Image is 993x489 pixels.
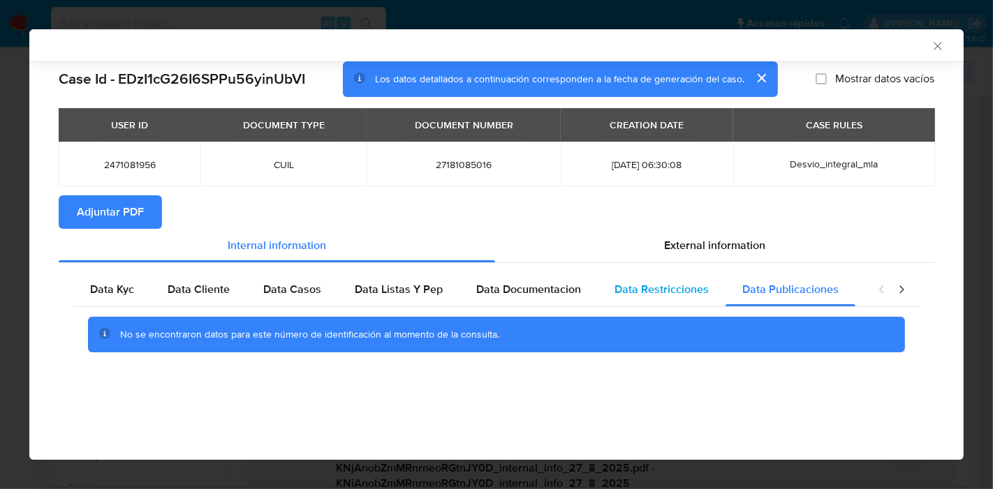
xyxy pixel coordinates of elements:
span: Data Casos [263,281,321,297]
span: Data Cliente [168,281,230,297]
button: Cerrar ventana [931,39,943,52]
span: Data Publicaciones [742,281,839,297]
span: Internal information [228,237,326,253]
div: CASE RULES [797,113,871,137]
span: External information [664,237,765,253]
div: DOCUMENT TYPE [235,113,333,137]
span: Desvio_integral_mla [790,157,878,171]
span: Data Kyc [90,281,134,297]
span: 27181085016 [383,158,544,171]
span: Data Listas Y Pep [355,281,443,297]
button: Adjuntar PDF [59,195,162,229]
div: Detailed internal info [73,273,864,306]
span: Mostrar datos vacíos [835,72,934,86]
div: CREATION DATE [601,113,692,137]
div: USER ID [103,113,156,137]
span: No se encontraron datos para este número de identificación al momento de la consulta. [120,327,499,341]
span: CUIL [217,158,350,171]
div: Detailed info [59,229,934,262]
span: Data Restricciones [615,281,709,297]
h2: Case Id - EDzI1cG26I6SPPu56yinUbVI [59,70,305,88]
div: closure-recommendation-modal [29,29,964,460]
span: [DATE] 06:30:08 [578,158,716,171]
span: Adjuntar PDF [77,197,144,227]
span: 2471081956 [75,158,184,171]
input: Mostrar datos vacíos [816,73,827,84]
span: Data Documentacion [476,281,581,297]
button: cerrar [744,61,778,95]
div: DOCUMENT NUMBER [406,113,522,137]
span: Los datos detallados a continuación corresponden a la fecha de generación del caso. [375,72,744,86]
